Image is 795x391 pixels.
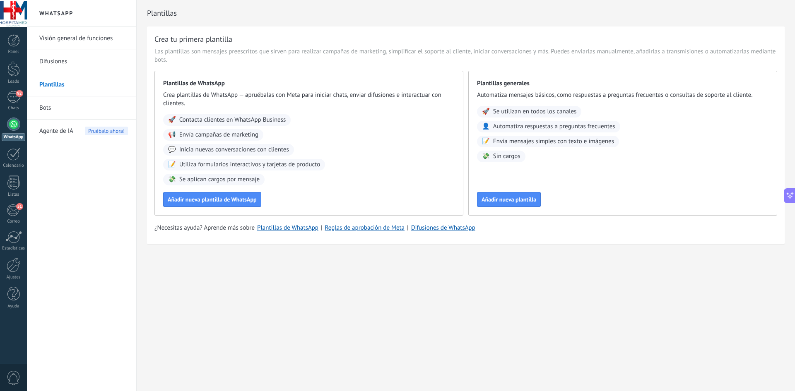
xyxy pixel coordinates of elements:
div: Leads [2,79,26,84]
span: Contacta clientes en WhatsApp Business [179,116,286,124]
span: 🚀 [482,108,490,116]
span: Las plantillas son mensajes preescritos que sirven para realizar campañas de marketing, simplific... [154,48,777,64]
div: WhatsApp [2,133,25,141]
span: 👤 [482,122,490,131]
li: Plantillas [27,73,136,96]
a: Plantillas [39,73,128,96]
div: Calendario [2,163,26,168]
span: 📢 [168,131,176,139]
span: Envía mensajes simples con texto e imágenes [493,137,614,146]
button: Añadir nueva plantilla [477,192,541,207]
div: Correo [2,219,26,224]
li: Difusiones [27,50,136,73]
button: Añadir nueva plantilla de WhatsApp [163,192,261,207]
span: 💬 [168,146,176,154]
span: Sin cargos [493,152,520,161]
h2: Plantillas [147,5,785,22]
div: Panel [2,49,26,55]
span: Se utilizan en todos los canales [493,108,577,116]
div: Ayuda [2,304,26,309]
li: Visión general de funciones [27,27,136,50]
span: 💸 [168,175,176,184]
a: Difusiones de WhatsApp [411,224,475,232]
a: Reglas de aprobación de Meta [325,224,405,232]
div: Listas [2,192,26,197]
span: 92 [16,90,23,97]
span: Automatiza respuestas a preguntas frecuentes [493,122,615,131]
span: Agente de IA [39,120,73,143]
span: 51 [16,203,23,210]
div: | | [154,224,777,232]
span: 🚀 [168,116,176,124]
h3: Crea tu primera plantilla [154,34,232,44]
span: 📝 [168,161,176,169]
span: 📝 [482,137,490,146]
span: Añadir nueva plantilla de WhatsApp [168,197,257,202]
span: Se aplican cargos por mensaje [179,175,260,184]
a: Bots [39,96,128,120]
div: Ajustes [2,275,26,280]
span: 💸 [482,152,490,161]
span: Plantillas de WhatsApp [163,79,455,88]
span: Crea plantillas de WhatsApp — apruébalas con Meta para iniciar chats, enviar difusiones e interac... [163,91,455,108]
a: Visión general de funciones [39,27,128,50]
li: Agente de IA [27,120,136,142]
span: Utiliza formularios interactivos y tarjetas de producto [179,161,320,169]
span: ¿Necesitas ayuda? Aprende más sobre [154,224,255,232]
span: Añadir nueva plantilla [482,197,536,202]
div: Chats [2,106,26,111]
span: Plantillas generales [477,79,768,88]
span: Inicia nuevas conversaciones con clientes [179,146,289,154]
a: Difusiones [39,50,128,73]
div: Estadísticas [2,246,26,251]
span: Envía campañas de marketing [179,131,258,139]
span: Automatiza mensajes básicos, como respuestas a preguntas frecuentes o consultas de soporte al cli... [477,91,768,99]
a: Agente de IAPruébalo ahora! [39,120,128,143]
li: Bots [27,96,136,120]
span: Pruébalo ahora! [85,127,128,135]
a: Plantillas de WhatsApp [257,224,318,232]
